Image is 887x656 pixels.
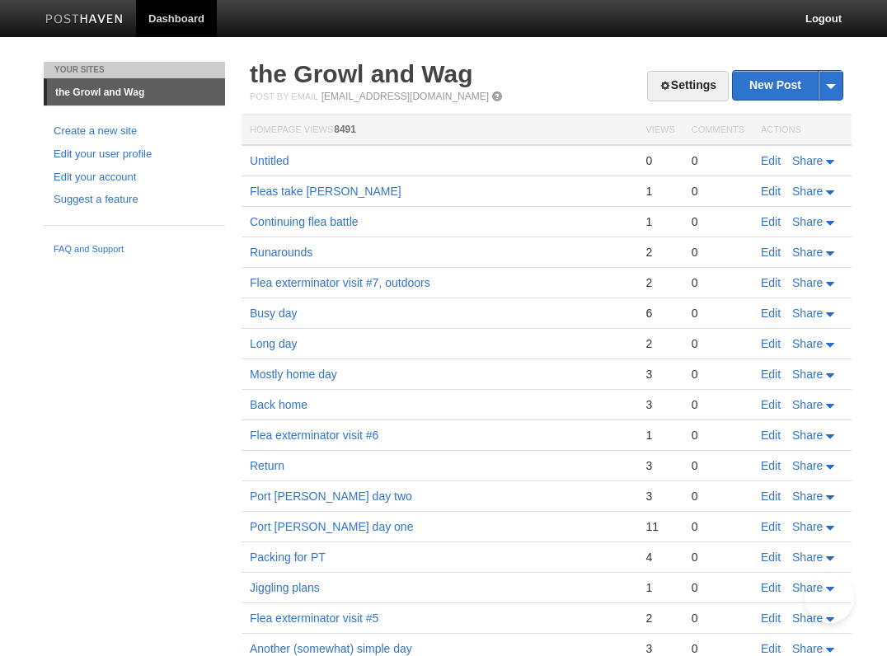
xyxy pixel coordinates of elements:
[792,490,823,503] span: Share
[792,551,823,564] span: Share
[692,275,744,290] div: 0
[645,184,674,199] div: 1
[250,246,312,259] a: Runarounds
[54,146,215,163] a: Edit your user profile
[645,489,674,504] div: 3
[792,398,823,411] span: Share
[761,337,781,350] a: Edit
[334,124,356,135] span: 8491
[250,581,320,594] a: Jiggling plans
[250,368,337,381] a: Mostly home day
[242,115,637,146] th: Homepage Views
[250,459,284,472] a: Return
[761,185,781,198] a: Edit
[250,60,473,87] a: the Growl and Wag
[692,519,744,534] div: 0
[792,459,823,472] span: Share
[692,245,744,260] div: 0
[45,14,124,26] img: Posthaven-bar
[692,489,744,504] div: 0
[692,367,744,382] div: 0
[637,115,683,146] th: Views
[692,336,744,351] div: 0
[250,551,326,564] a: Packing for PT
[792,642,823,655] span: Share
[250,520,413,533] a: Port [PERSON_NAME] day one
[645,153,674,168] div: 0
[805,574,854,623] iframe: Help Scout Beacon - Open
[645,580,674,595] div: 1
[692,550,744,565] div: 0
[692,214,744,229] div: 0
[645,275,674,290] div: 2
[733,71,842,100] a: New Post
[54,169,215,186] a: Edit your account
[692,580,744,595] div: 0
[792,246,823,259] span: Share
[761,490,781,503] a: Edit
[761,368,781,381] a: Edit
[792,276,823,289] span: Share
[321,91,489,102] a: [EMAIL_ADDRESS][DOMAIN_NAME]
[645,428,674,443] div: 1
[761,307,781,320] a: Edit
[250,185,401,198] a: Fleas take [PERSON_NAME]
[683,115,753,146] th: Comments
[692,184,744,199] div: 0
[792,307,823,320] span: Share
[692,306,744,321] div: 0
[792,611,823,625] span: Share
[54,242,215,257] a: FAQ and Support
[761,551,781,564] a: Edit
[250,490,412,503] a: Port [PERSON_NAME] day two
[645,306,674,321] div: 6
[645,214,674,229] div: 1
[761,215,781,228] a: Edit
[761,642,781,655] a: Edit
[645,458,674,473] div: 3
[792,215,823,228] span: Share
[647,71,729,101] a: Settings
[761,429,781,442] a: Edit
[692,611,744,626] div: 0
[792,185,823,198] span: Share
[250,154,289,167] a: Untitled
[250,611,378,625] a: Flea exterminator visit #5
[54,191,215,209] a: Suggest a feature
[645,611,674,626] div: 2
[761,246,781,259] a: Edit
[250,429,378,442] a: Flea exterminator visit #6
[761,398,781,411] a: Edit
[692,458,744,473] div: 0
[761,459,781,472] a: Edit
[792,581,823,594] span: Share
[47,79,225,105] a: the Growl and Wag
[792,154,823,167] span: Share
[645,397,674,412] div: 3
[44,62,225,78] li: Your Sites
[692,153,744,168] div: 0
[761,520,781,533] a: Edit
[761,581,781,594] a: Edit
[645,641,674,656] div: 3
[250,307,298,320] a: Busy day
[792,368,823,381] span: Share
[792,520,823,533] span: Share
[692,428,744,443] div: 0
[250,337,298,350] a: Long day
[250,642,412,655] a: Another (somewhat) simple day
[645,367,674,382] div: 3
[792,337,823,350] span: Share
[692,397,744,412] div: 0
[692,641,744,656] div: 0
[250,276,430,289] a: Flea exterminator visit #7, outdoors
[645,550,674,565] div: 4
[645,245,674,260] div: 2
[250,91,318,101] span: Post by Email
[645,519,674,534] div: 11
[761,276,781,289] a: Edit
[645,336,674,351] div: 2
[792,429,823,442] span: Share
[761,154,781,167] a: Edit
[761,611,781,625] a: Edit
